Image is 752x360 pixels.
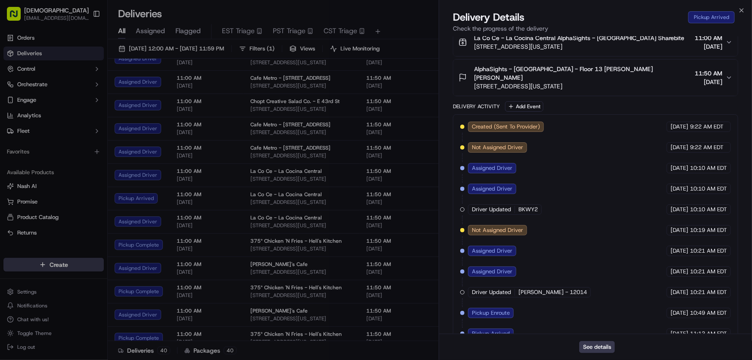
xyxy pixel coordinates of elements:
span: 10:10 AM EDT [690,185,727,193]
div: We're available if you need us! [29,91,109,98]
span: [DATE] [695,78,722,86]
span: [PERSON_NAME] - 12014 [518,288,587,296]
div: 📗 [9,126,16,133]
a: 📗Knowledge Base [5,122,69,137]
a: 💻API Documentation [69,122,142,137]
a: Powered byPylon [61,146,104,153]
span: Assigned Driver [472,268,512,275]
span: Pylon [86,146,104,153]
span: BKWY2 [518,206,538,213]
span: AlphaSights - [GEOGRAPHIC_DATA] - Floor 13 [PERSON_NAME] [PERSON_NAME] [474,65,691,82]
div: Start new chat [29,82,141,91]
span: [DATE] [671,226,688,234]
span: 10:21 AM EDT [690,288,727,296]
span: 10:19 AM EDT [690,226,727,234]
span: Assigned Driver [472,164,512,172]
span: [DATE] [671,185,688,193]
span: 9:22 AM EDT [690,144,724,151]
span: La Co Ce - La Cocina Central AlphaSights - [GEOGRAPHIC_DATA] Sharebite [474,34,684,42]
button: Start new chat [147,85,157,95]
p: Welcome 👋 [9,34,157,48]
span: 10:21 AM EDT [690,268,727,275]
span: Delivery Details [453,10,524,24]
span: [DATE] [671,268,688,275]
span: Knowledge Base [17,125,66,134]
span: [DATE] [671,247,688,255]
button: See details [579,341,615,353]
span: [DATE] [671,144,688,151]
div: 💻 [73,126,80,133]
span: [DATE] [671,309,688,317]
button: La Co Ce - La Cocina Central AlphaSights - [GEOGRAPHIC_DATA] Sharebite[STREET_ADDRESS][US_STATE]1... [453,28,738,56]
span: [DATE] [671,206,688,213]
button: AlphaSights - [GEOGRAPHIC_DATA] - Floor 13 [PERSON_NAME] [PERSON_NAME][STREET_ADDRESS][US_STATE]1... [453,59,738,96]
span: 10:49 AM EDT [690,309,727,317]
span: 11:50 AM [695,69,722,78]
span: [DATE] [671,123,688,131]
span: 10:10 AM EDT [690,206,727,213]
span: Pickup Enroute [472,309,510,317]
span: 10:10 AM EDT [690,164,727,172]
span: 10:21 AM EDT [690,247,727,255]
span: [STREET_ADDRESS][US_STATE] [474,82,691,91]
span: Assigned Driver [472,185,512,193]
button: Add Event [505,101,543,112]
span: Driver Updated [472,288,511,296]
span: Assigned Driver [472,247,512,255]
div: Delivery Activity [453,103,500,110]
p: Check the progress of the delivery [453,24,738,33]
input: Got a question? Start typing here... [22,56,155,65]
span: Created (Sent To Provider) [472,123,540,131]
span: [STREET_ADDRESS][US_STATE] [474,42,684,51]
span: 11:00 AM [695,34,722,42]
img: Nash [9,9,26,26]
span: 9:22 AM EDT [690,123,724,131]
span: [DATE] [671,164,688,172]
span: API Documentation [81,125,138,134]
span: Driver Updated [472,206,511,213]
span: [DATE] [671,330,688,338]
span: Not Assigned Driver [472,226,523,234]
span: Not Assigned Driver [472,144,523,151]
span: Pickup Arrived [472,330,510,338]
span: [DATE] [695,42,722,51]
img: 1736555255976-a54dd68f-1ca7-489b-9aae-adbdc363a1c4 [9,82,24,98]
span: [DATE] [671,288,688,296]
span: 11:12 AM EDT [690,330,727,338]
